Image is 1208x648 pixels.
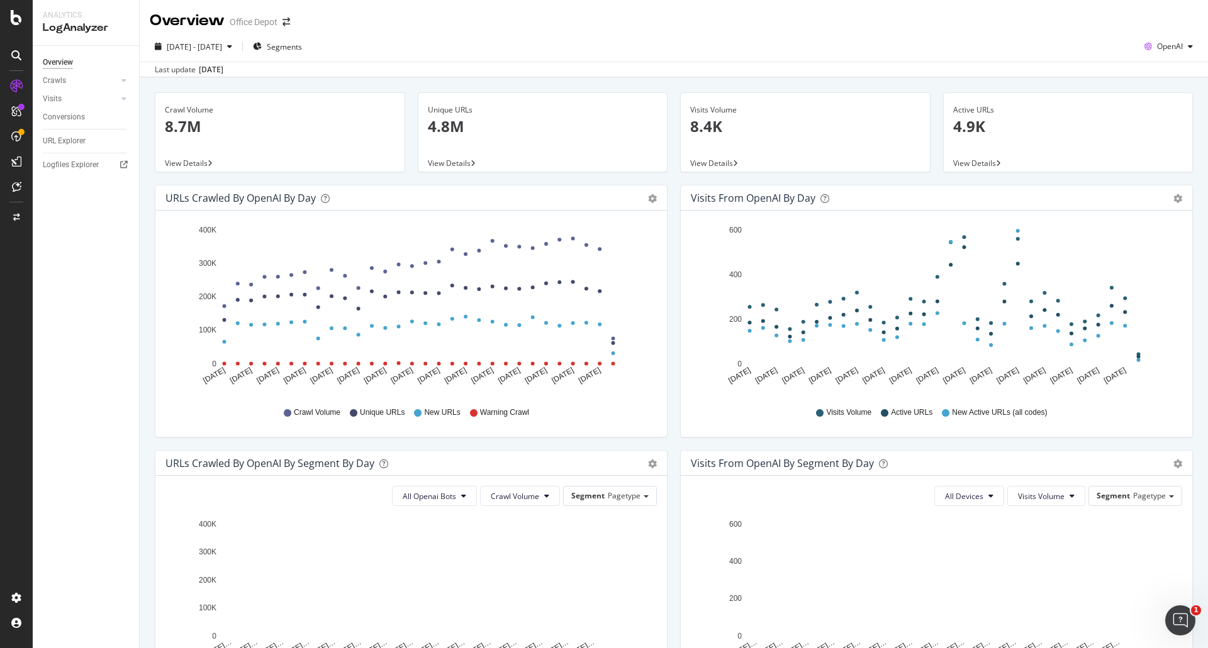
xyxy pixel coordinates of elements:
svg: A chart. [165,221,652,395]
a: Visits [43,92,118,106]
text: [DATE] [1049,366,1074,385]
text: 0 [212,360,216,368]
text: [DATE] [496,366,522,385]
div: Visits Volume [690,104,920,116]
text: [DATE] [834,366,859,385]
span: Segments [267,41,302,52]
span: New URLs [424,407,460,418]
span: Pagetype [608,490,640,501]
text: 400 [729,557,742,566]
text: [DATE] [309,366,334,385]
text: [DATE] [1075,366,1100,385]
a: Conversions [43,111,130,124]
text: [DATE] [255,366,281,385]
div: Conversions [43,111,85,124]
p: 8.4K [690,116,920,137]
span: View Details [690,158,733,168]
a: Crawls [43,74,118,87]
text: 200 [729,595,742,603]
div: Visits from OpenAI By Segment By Day [691,457,874,470]
button: Visits Volume [1007,486,1085,506]
text: 400K [199,226,216,234]
text: [DATE] [523,366,549,385]
div: URLs Crawled by OpenAI By Segment By Day [165,457,374,470]
div: gear [1173,459,1182,468]
div: Visits [43,92,62,106]
span: 1 [1191,605,1201,615]
text: [DATE] [228,366,254,385]
text: [DATE] [888,366,913,385]
text: 0 [212,632,216,640]
text: [DATE] [995,366,1021,385]
text: 600 [729,226,742,234]
div: Unique URLs [428,104,658,116]
text: [DATE] [443,366,468,385]
span: Warning Crawl [480,407,529,418]
text: [DATE] [416,366,441,385]
div: gear [1173,194,1182,203]
svg: A chart. [691,221,1178,395]
text: 100K [199,603,216,612]
text: [DATE] [915,366,940,385]
span: Crawl Volume [294,407,340,418]
div: Visits from OpenAI by day [691,192,815,204]
text: [DATE] [807,366,832,385]
text: [DATE] [389,366,415,385]
span: All Openai Bots [403,491,456,502]
div: [DATE] [199,64,223,75]
text: 0 [737,360,742,368]
span: All Devices [945,491,983,502]
p: 4.9K [953,116,1183,137]
div: Overview [43,56,73,69]
span: View Details [953,158,996,168]
div: gear [648,459,657,468]
span: Visits Volume [826,407,871,418]
div: Crawl Volume [165,104,395,116]
button: All Openai Bots [392,486,477,506]
text: [DATE] [1102,366,1127,385]
text: [DATE] [968,366,993,385]
button: [DATE] - [DATE] [150,36,237,57]
a: URL Explorer [43,135,130,148]
span: Active URLs [891,407,932,418]
div: URLs Crawled by OpenAI by day [165,192,316,204]
text: [DATE] [362,366,388,385]
div: LogAnalyzer [43,21,129,35]
text: [DATE] [577,366,602,385]
text: 200K [199,292,216,301]
div: Crawls [43,74,66,87]
button: OpenAI [1139,36,1198,57]
text: 400K [199,520,216,529]
text: 200K [199,576,216,585]
text: 200 [729,315,742,324]
span: View Details [165,158,208,168]
text: 100K [199,326,216,335]
div: URL Explorer [43,135,86,148]
text: [DATE] [201,366,226,385]
div: arrow-right-arrow-left [282,18,290,26]
a: Overview [43,56,130,69]
div: Active URLs [953,104,1183,116]
span: New Active URLs (all codes) [952,407,1047,418]
text: [DATE] [335,366,361,385]
span: [DATE] - [DATE] [167,41,222,52]
p: 8.7M [165,116,395,137]
span: Unique URLs [360,407,405,418]
button: Segments [248,36,307,57]
span: Segment [571,490,605,501]
div: Last update [155,64,223,75]
text: [DATE] [1022,366,1047,385]
span: Visits Volume [1018,491,1065,502]
text: [DATE] [941,366,966,385]
text: [DATE] [470,366,495,385]
iframe: Intercom live chat [1165,605,1195,635]
div: gear [648,194,657,203]
span: Pagetype [1133,490,1166,501]
span: View Details [428,158,471,168]
text: 600 [729,520,742,529]
p: 4.8M [428,116,658,137]
text: [DATE] [727,366,752,385]
text: [DATE] [754,366,779,385]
